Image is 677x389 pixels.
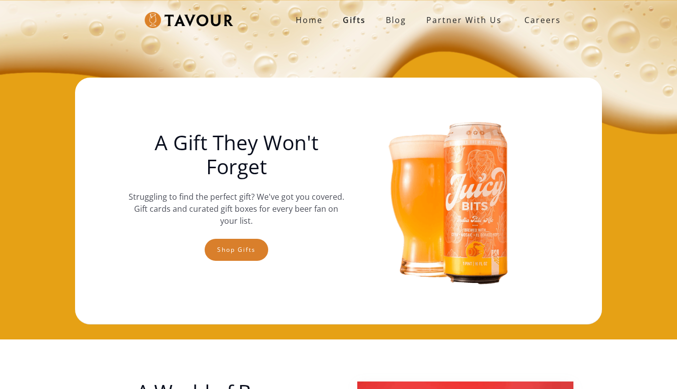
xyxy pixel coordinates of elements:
[333,10,376,30] a: Gifts
[512,6,568,34] a: Careers
[205,239,268,261] a: Shop gifts
[128,131,344,179] h1: A Gift They Won't Forget
[128,191,344,227] p: Struggling to find the perfect gift? We've got you covered. Gift cards and curated gift boxes for...
[296,15,323,26] strong: Home
[286,10,333,30] a: Home
[524,10,561,30] strong: Careers
[416,10,512,30] a: partner with us
[376,10,416,30] a: Blog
